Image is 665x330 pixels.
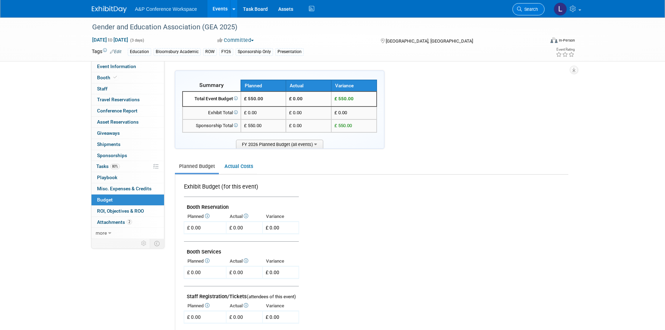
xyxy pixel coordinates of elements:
[334,110,347,115] span: £ 0.00
[334,96,354,101] span: £ 550.00
[97,86,108,91] span: Staff
[220,160,257,173] a: Actual Costs
[286,91,331,107] td: £ 0.00
[286,80,331,91] th: Actual
[91,150,164,161] a: Sponsorships
[226,266,263,279] td: £ 0.00
[554,2,567,16] img: Lianna Iwanikiw
[263,301,299,311] th: Variance
[247,294,296,299] span: (attendees of this event)
[286,107,331,119] td: £ 0.00
[215,37,257,44] button: Committed
[184,212,226,221] th: Planned
[113,75,117,79] i: Booth reservation complete
[97,75,118,80] span: Booth
[97,208,144,214] span: ROI, Objectives & ROO
[97,97,140,102] span: Travel Reservations
[184,242,299,257] td: Booth Services
[184,197,299,212] td: Booth Reservation
[91,172,164,183] a: Playbook
[386,38,473,44] span: [GEOGRAPHIC_DATA], [GEOGRAPHIC_DATA]
[91,72,164,83] a: Booth
[186,123,238,129] div: Sponsorship Total
[91,94,164,105] a: Travel Reservations
[130,38,144,43] span: (3 days)
[97,175,117,180] span: Playbook
[219,48,233,56] div: FY26
[236,140,323,148] span: FY 2026 Planned Budget (all events)
[186,110,238,116] div: Exhibit Total
[91,139,164,150] a: Shipments
[203,48,217,56] div: ROW
[226,256,263,266] th: Actual
[275,48,304,56] div: Presentation
[107,37,113,43] span: to
[241,80,286,91] th: Planned
[110,164,120,169] span: 80%
[91,117,164,127] a: Asset Reservations
[229,225,243,230] span: £ 0.00
[184,301,226,311] th: Planned
[236,48,273,56] div: Sponsorship Only
[97,108,138,113] span: Conference Report
[97,119,139,125] span: Asset Reservations
[92,6,127,13] img: ExhibitDay
[91,206,164,217] a: ROI, Objectives & ROO
[97,64,136,69] span: Event Information
[186,96,238,102] div: Total Event Budget
[91,228,164,239] a: more
[199,82,224,88] span: Summary
[92,48,121,56] td: Tags
[91,195,164,205] a: Budget
[110,49,121,54] a: Edit
[226,301,263,311] th: Actual
[187,224,201,231] div: £ 0.00
[512,3,545,15] a: Search
[97,197,113,203] span: Budget
[96,163,120,169] span: Tasks
[266,314,279,320] span: £ 0.00
[91,61,164,72] a: Event Information
[263,256,299,266] th: Variance
[551,37,557,43] img: Format-Inperson.png
[92,37,128,43] span: [DATE] [DATE]
[556,48,575,51] div: Event Rating
[96,230,107,236] span: more
[97,130,120,136] span: Giveaways
[135,6,197,12] span: A&P Conference Workspace
[91,161,164,172] a: Tasks80%
[244,110,257,115] span: £ 0.00
[266,270,279,275] span: £ 0.00
[187,269,201,276] div: £ 0.00
[266,225,279,230] span: £ 0.00
[334,123,352,128] span: £ 550.00
[263,212,299,221] th: Variance
[175,160,219,173] a: Planned Budget
[184,286,299,301] td: Staff Registration/Tickets
[91,105,164,116] a: Conference Report
[91,217,164,228] a: Attachments2
[91,183,164,194] a: Misc. Expenses & Credits
[154,48,201,56] div: Bloomsbury Academic
[184,183,296,195] div: Exhibit Budget (for this event)
[150,239,164,248] td: Toggle Event Tabs
[91,128,164,139] a: Giveaways
[97,153,127,158] span: Sponsorships
[97,186,152,191] span: Misc. Expenses & Credits
[97,141,120,147] span: Shipments
[331,80,377,91] th: Variance
[91,83,164,94] a: Staff
[184,256,226,266] th: Planned
[522,7,538,12] span: Search
[127,219,132,225] span: 2
[226,212,263,221] th: Actual
[244,123,261,128] span: £ 550.00
[244,96,263,101] span: £ 550.00
[128,48,151,56] div: Education
[559,38,575,43] div: In-Person
[90,21,534,34] div: Gender and Education Association (GEA 2025)
[503,36,575,47] div: Event Format
[97,219,132,225] span: Attachments
[187,314,201,321] div: £ 0.00
[138,239,150,248] td: Personalize Event Tab Strip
